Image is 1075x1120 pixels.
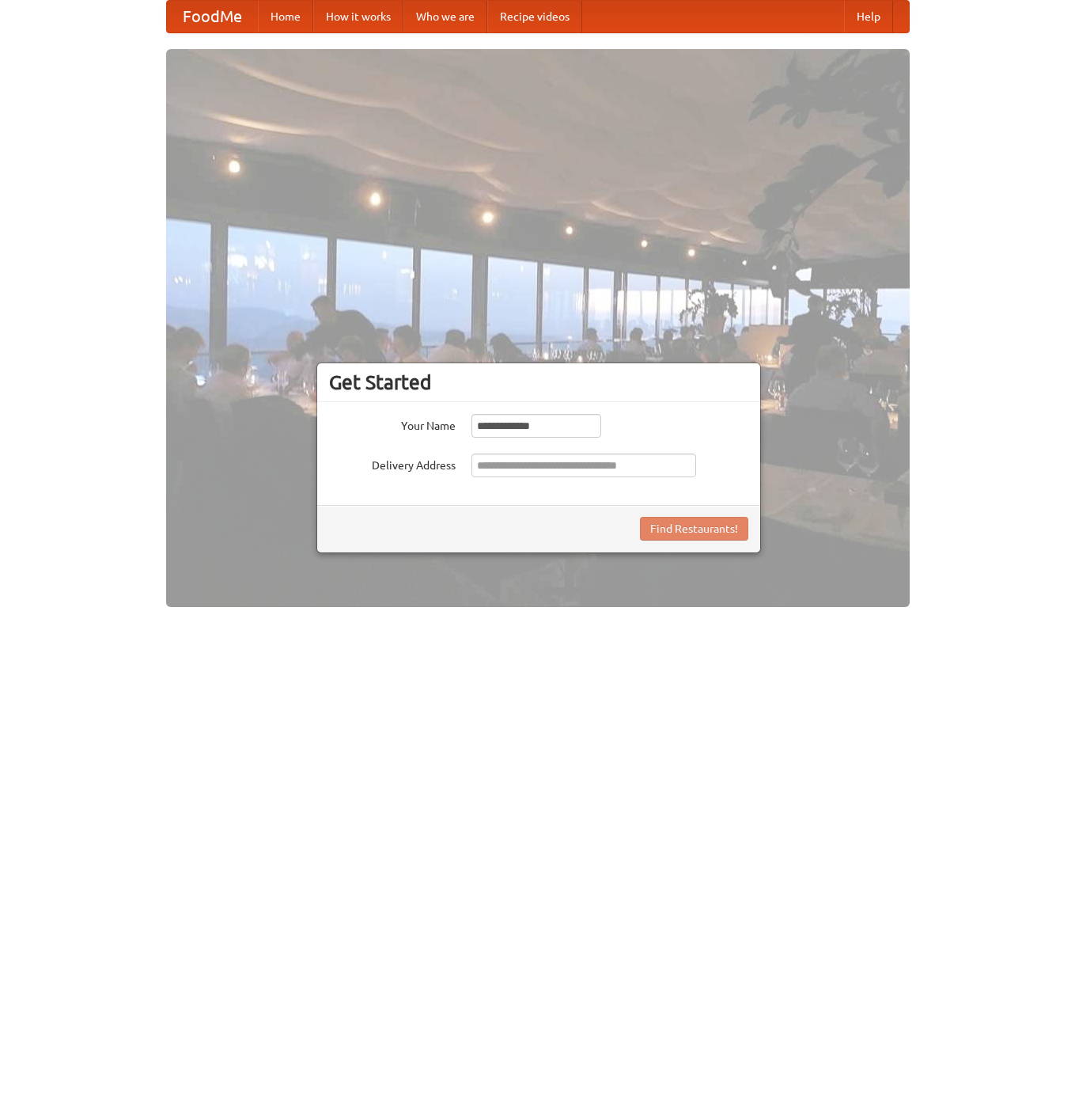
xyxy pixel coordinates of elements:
[487,1,582,32] a: Recipe videos
[403,1,487,32] a: Who we are
[844,1,893,32] a: Help
[167,1,258,32] a: FoodMe
[329,414,456,434] label: Your Name
[329,370,748,394] h3: Get Started
[258,1,313,32] a: Home
[329,454,456,473] label: Delivery Address
[313,1,403,32] a: How it works
[640,517,748,541] button: Find Restaurants!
